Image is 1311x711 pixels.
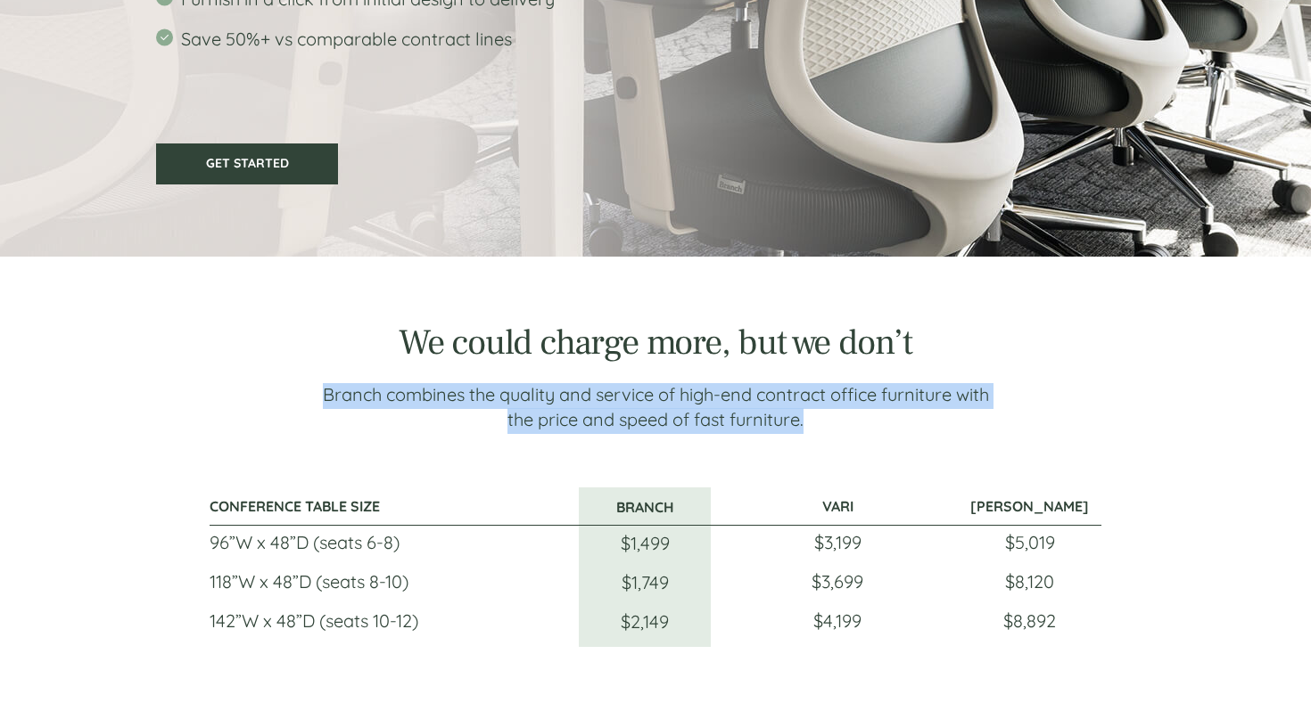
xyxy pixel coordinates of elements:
[970,497,1089,515] span: [PERSON_NAME]
[621,610,669,633] span: $2,149
[323,383,989,430] span: Branch combines the quality and service of high-end contract office furniture with the price and ...
[1005,570,1054,592] span: $8,120
[812,570,863,592] span: $3,699
[210,497,380,515] span: CONFERENCE TABLE SIZE
[399,320,912,365] span: We could charge more, but we don’t
[210,531,400,553] span: 96”W x 48”D (seats 6-8)
[616,498,674,516] span: BRANCH
[181,28,512,50] span: Save 50%+ vs comparable contract lines
[1003,609,1056,632] span: $8,892
[1005,531,1055,553] span: $5,019
[813,609,862,632] span: $4,199
[621,532,670,554] span: $1,499
[210,570,408,592] span: 118”W x 48”D (seats 8-10)
[814,531,862,553] span: $3,199
[210,609,418,632] span: 142”W x 48”D (seats 10-12)
[622,571,669,593] span: $1,749
[158,156,336,171] span: GET STARTED
[156,143,338,184] a: GET STARTED
[822,497,853,515] span: VARI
